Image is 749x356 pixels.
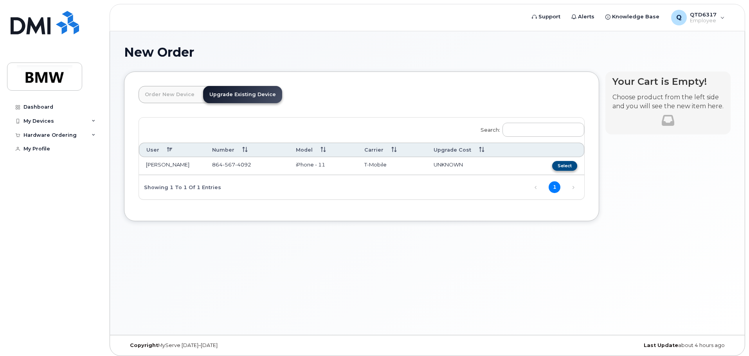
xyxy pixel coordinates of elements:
[203,86,282,103] a: Upgrade Existing Device
[289,157,357,175] td: iPhone - 11
[205,143,289,157] th: Number: activate to sort column ascending
[502,123,584,137] input: Search:
[552,161,577,171] button: Select
[212,161,251,168] span: 864
[715,322,743,350] iframe: Messenger Launcher
[124,342,326,349] div: MyServe [DATE]–[DATE]
[357,157,427,175] td: T-Mobile
[644,342,678,348] strong: Last Update
[139,157,205,175] td: [PERSON_NAME]
[612,93,724,111] p: Choose product from the left side and you will see the new item here.
[223,161,235,168] span: 567
[427,143,524,157] th: Upgrade Cost: activate to sort column ascending
[530,182,542,193] a: Previous
[139,86,201,103] a: Order New Device
[139,180,221,193] div: Showing 1 to 1 of 1 entries
[612,76,724,87] h4: Your Cart is Empty!
[434,161,463,168] span: UNKNOWN
[235,161,251,168] span: 4092
[567,182,579,193] a: Next
[549,181,560,193] a: 1
[130,342,158,348] strong: Copyright
[475,118,584,140] label: Search:
[139,143,205,157] th: User: activate to sort column descending
[124,45,731,59] h1: New Order
[357,143,427,157] th: Carrier: activate to sort column ascending
[289,143,357,157] th: Model: activate to sort column ascending
[528,342,731,349] div: about 4 hours ago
